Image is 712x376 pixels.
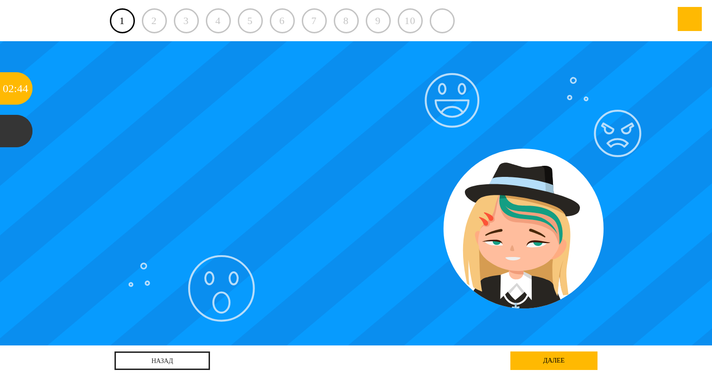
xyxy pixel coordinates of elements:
div: 2 [142,8,167,33]
div: 3 [174,8,199,33]
div: 4 [206,8,231,33]
div: 10 [398,8,423,33]
a: 1 [110,8,135,33]
div: 6 [270,8,295,33]
div: : [14,72,17,105]
div: далее [510,351,598,370]
a: назад [114,351,210,370]
div: 9 [366,8,391,33]
div: 44 [17,72,28,105]
div: 7 [302,8,327,33]
div: 5 [238,8,263,33]
div: 02 [3,72,14,105]
div: 8 [334,8,359,33]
